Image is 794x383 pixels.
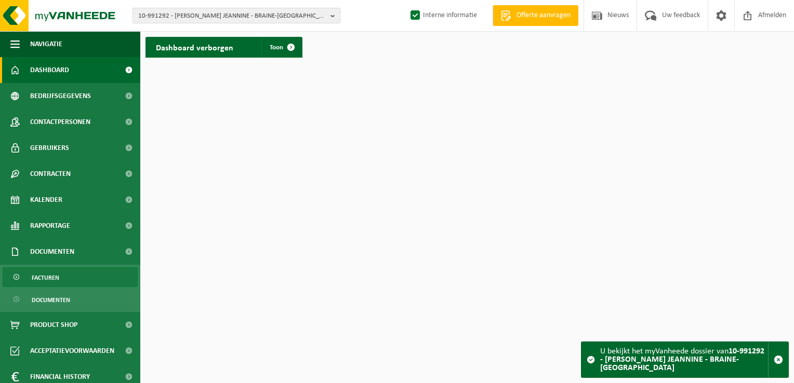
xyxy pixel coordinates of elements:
strong: 10-991292 - [PERSON_NAME] JEANNINE - BRAINE-[GEOGRAPHIC_DATA] [600,347,764,372]
div: U bekijkt het myVanheede dossier van [600,342,768,377]
span: Bedrijfsgegevens [30,83,91,109]
span: Kalender [30,187,62,213]
span: Contracten [30,161,71,187]
span: Documenten [30,239,74,265]
label: Interne informatie [408,8,477,23]
h2: Dashboard verborgen [145,37,244,57]
span: Toon [270,44,283,51]
a: Documenten [3,290,138,309]
button: 10-991292 - [PERSON_NAME] JEANNINE - BRAINE-[GEOGRAPHIC_DATA] [133,8,340,23]
span: Offerte aanvragen [514,10,573,21]
a: Offerte aanvragen [493,5,578,26]
span: Acceptatievoorwaarden [30,338,114,364]
span: Rapportage [30,213,70,239]
span: 10-991292 - [PERSON_NAME] JEANNINE - BRAINE-[GEOGRAPHIC_DATA] [138,8,326,24]
span: Documenten [32,290,70,310]
span: Product Shop [30,312,77,338]
span: Contactpersonen [30,109,90,135]
span: Facturen [32,268,59,288]
span: Gebruikers [30,135,69,161]
a: Toon [261,37,301,58]
a: Facturen [3,267,138,287]
span: Dashboard [30,57,69,83]
span: Navigatie [30,31,62,57]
